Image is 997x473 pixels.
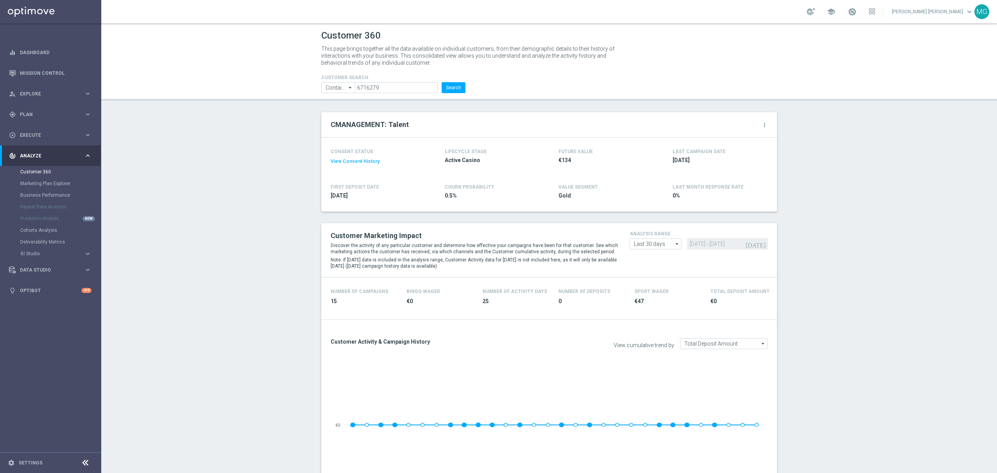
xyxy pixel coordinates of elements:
span: 25 [483,298,549,305]
button: person_search Explore keyboard_arrow_right [9,91,92,97]
i: keyboard_arrow_right [84,152,92,159]
button: play_circle_outline Execute keyboard_arrow_right [9,132,92,138]
button: lightbulb Optibot +10 [9,288,92,294]
p: Note: if [DATE] date is included in the analysis range, Customer Activity data for [DATE] is not ... [331,257,618,269]
input: Total Deposit Amount [680,338,768,349]
span: school [827,7,835,16]
i: keyboard_arrow_right [84,111,92,118]
a: Dashboard [20,42,92,63]
h4: FIRST DEPOSIT DATE [331,184,379,190]
span: 2025-07-22 [331,192,422,199]
h4: FUTURE VALUE [558,149,593,154]
h2: CMANAGEMENT: Talent [331,120,409,129]
h4: Number of Campaigns [331,289,388,294]
i: arrow_drop_down [347,83,354,93]
span: CHURN PROBABILITY [445,184,494,190]
a: Marketing Plan Explorer [20,180,81,187]
h4: analysis range [630,231,768,236]
span: 0% [673,192,764,199]
div: Marketing Plan Explorer [20,178,100,189]
i: keyboard_arrow_right [84,131,92,139]
button: Search [442,82,465,93]
div: Analyze [9,152,84,159]
i: more_vert [761,122,768,128]
span: 0 [558,298,625,305]
i: person_search [9,90,16,97]
span: keyboard_arrow_down [965,7,974,16]
div: Explore [9,90,84,97]
i: play_circle_outline [9,132,16,139]
div: Customer 360 [20,166,100,178]
span: LAST MONTH RESPONSE RATE [673,184,743,190]
i: arrow_drop_down [673,239,681,249]
i: equalizer [9,49,16,56]
input: Last 30 days [630,238,682,249]
h4: CUSTOMER SEARCH [321,75,465,80]
input: Contains [321,82,355,93]
a: Deliverability Metrics [20,239,81,245]
div: Deliverability Metrics [20,236,100,248]
span: €0 [407,298,473,305]
h4: LIFECYCLE STAGE [445,149,487,154]
h1: Customer 360 [321,30,777,41]
h4: Bingo Wager [407,289,440,294]
button: View Consent History [331,158,380,165]
h4: Sport Wager [634,289,669,294]
button: BI Studio keyboard_arrow_right [20,251,92,257]
div: Predictive Models [20,213,100,224]
h4: CONSENT STATUS [331,149,422,154]
text: €0 [336,423,340,427]
a: [PERSON_NAME] [PERSON_NAME]keyboard_arrow_down [891,6,974,18]
button: equalizer Dashboard [9,49,92,56]
h4: VALUE SEGMENT [558,184,598,190]
a: Cohorts Analysis [20,227,81,233]
span: €134 [558,157,650,164]
div: NEW [83,216,95,221]
div: Optibot [9,280,92,301]
span: €47 [634,298,701,305]
span: 15 [331,298,397,305]
i: gps_fixed [9,111,16,118]
a: Settings [19,461,42,465]
div: Execute [9,132,84,139]
span: 0.5% [445,192,536,199]
button: track_changes Analyze keyboard_arrow_right [9,153,92,159]
span: Active Casino [445,157,536,164]
span: Execute [20,133,84,138]
button: gps_fixed Plan keyboard_arrow_right [9,111,92,118]
label: View cumulative trend by [614,342,674,349]
input: Enter CID, Email, name or phone [355,82,438,93]
i: keyboard_arrow_right [84,266,92,274]
span: Gold [558,192,650,199]
h4: Number of Activity Days [483,289,547,294]
h4: Number of Deposits [558,289,610,294]
div: Data Studio [9,267,84,274]
span: Explore [20,92,84,96]
div: Repeat Rate Analysis [20,201,100,213]
p: Discover the activity of any particular customer and determine how effective your campaigns have ... [331,242,618,255]
p: This page brings together all the data available on individual customers, from their demographic ... [321,45,621,66]
span: Plan [20,112,84,117]
div: BI Studio [20,248,100,259]
span: Analyze [20,154,84,158]
a: Customer 360 [20,169,81,175]
div: MG [974,4,989,19]
button: Data Studio keyboard_arrow_right [9,267,92,273]
span: €0 [710,298,777,305]
a: Mission Control [20,63,92,83]
h4: LAST CAMPAIGN DATE [673,149,726,154]
h4: Total Deposit Amount [710,289,770,294]
div: +10 [81,288,92,293]
div: BI Studio [21,251,84,256]
div: Dashboard [9,42,92,63]
i: settings [8,459,15,466]
div: Plan [9,111,84,118]
div: Cohorts Analysis [20,224,100,236]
